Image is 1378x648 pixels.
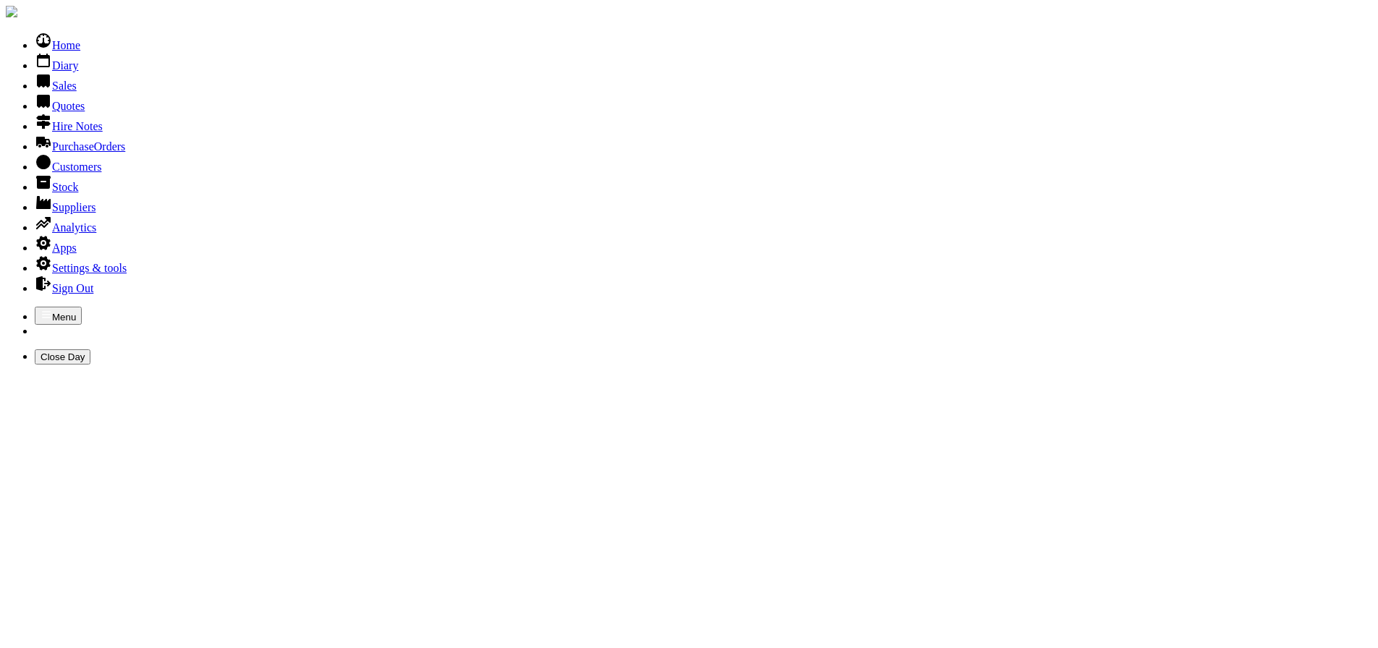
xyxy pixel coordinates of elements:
[35,307,82,325] button: Menu
[35,72,1372,93] li: Sales
[35,194,1372,214] li: Suppliers
[35,39,80,51] a: Home
[35,120,103,132] a: Hire Notes
[6,6,17,17] img: companylogo.jpg
[35,201,95,213] a: Suppliers
[35,161,101,173] a: Customers
[35,262,127,274] a: Settings & tools
[35,242,77,254] a: Apps
[35,59,78,72] a: Diary
[35,221,96,234] a: Analytics
[35,140,125,153] a: PurchaseOrders
[35,282,93,294] a: Sign Out
[35,349,90,364] button: Close Day
[35,181,78,193] a: Stock
[35,113,1372,133] li: Hire Notes
[35,80,77,92] a: Sales
[35,174,1372,194] li: Stock
[35,100,85,112] a: Quotes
